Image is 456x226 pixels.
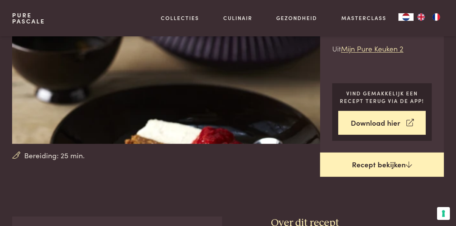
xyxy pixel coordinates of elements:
[161,14,199,22] a: Collecties
[414,13,444,21] ul: Language list
[338,89,426,105] p: Vind gemakkelijk een recept terug via de app!
[277,14,317,22] a: Gezondheid
[341,43,403,53] a: Mijn Pure Keuken 2
[332,43,432,54] p: Uit
[398,13,414,21] div: Language
[12,12,45,24] a: PurePascale
[320,153,444,177] a: Recept bekijken
[414,13,429,21] a: EN
[223,14,252,22] a: Culinair
[398,13,414,21] a: NL
[341,14,386,22] a: Masterclass
[398,13,444,21] aside: Language selected: Nederlands
[338,111,426,135] a: Download hier
[25,150,85,161] span: Bereiding: 25 min.
[437,207,450,220] button: Uw voorkeuren voor toestemming voor trackingtechnologieën
[429,13,444,21] a: FR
